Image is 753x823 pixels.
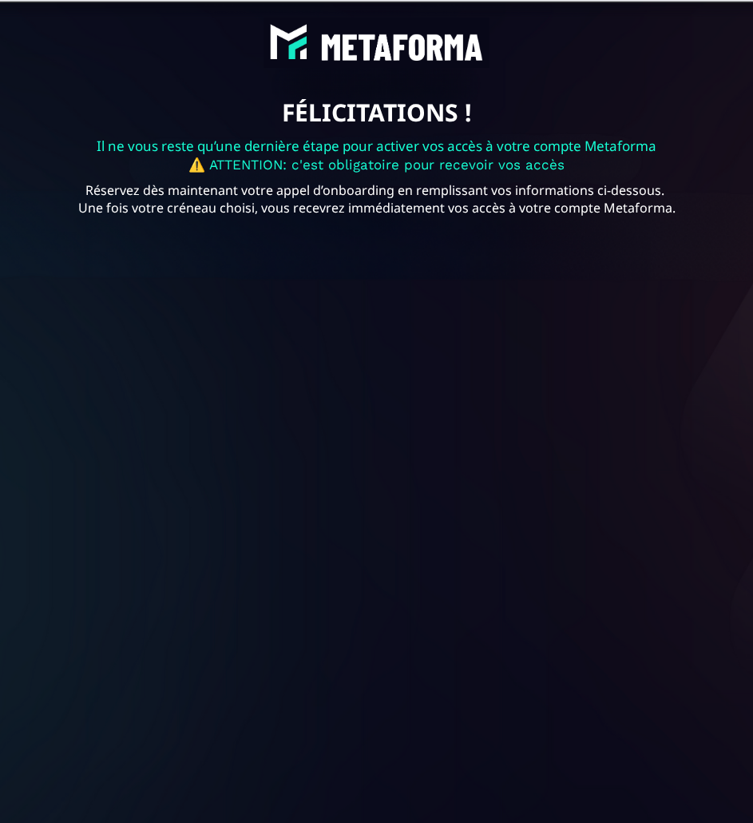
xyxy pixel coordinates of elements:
[188,157,565,173] span: ⚠️ ATTENTION: c'est obligatoire pour recevoir vos accès
[12,177,741,221] text: Réservez dès maintenant votre appel d’onboarding en remplissant vos informations ci-dessous. Une ...
[12,92,741,133] text: FÉLICITATIONS !
[12,133,741,177] text: Il ne vous reste qu’une dernière étape pour activer vos accès à votre compte Metaforma
[264,18,489,68] img: abe9e435164421cb06e33ef15842a39e_e5ef653356713f0d7dd3797ab850248d_Capture_d%E2%80%99e%CC%81cran_2...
